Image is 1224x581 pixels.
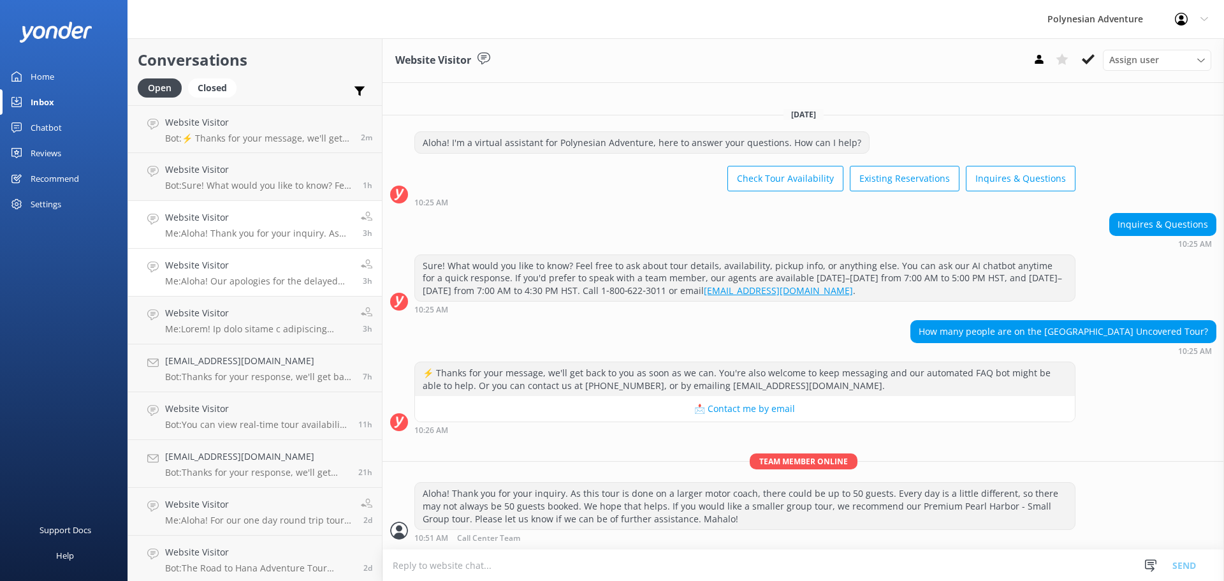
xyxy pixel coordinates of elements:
[457,534,520,543] span: Call Center Team
[750,453,857,469] span: Team member online
[56,543,74,568] div: Help
[911,321,1216,342] div: How many people are on the [GEOGRAPHIC_DATA] Uncovered Tour?
[165,450,349,464] h4: [EMAIL_ADDRESS][DOMAIN_NAME]
[128,249,382,297] a: Website VisitorMe:Aloha! Our apologies for the delayed response. Please contact our groups / char...
[363,371,372,382] span: Sep 02 2025 07:20am (UTC -10:00) Pacific/Honolulu
[414,198,1075,207] div: Sep 02 2025 10:25am (UTC -10:00) Pacific/Honolulu
[1178,240,1212,248] strong: 10:25 AM
[165,258,351,272] h4: Website Visitor
[128,105,382,153] a: Website VisitorBot:⚡ Thanks for your message, we'll get back to you as soon as we can. You're als...
[1109,53,1159,67] span: Assign user
[363,515,372,526] span: Aug 31 2025 12:48pm (UTC -10:00) Pacific/Honolulu
[40,517,91,543] div: Support Docs
[165,467,349,478] p: Bot: Thanks for your response, we'll get back to you as soon as we can during opening hours.
[165,306,351,320] h4: Website Visitor
[395,52,471,69] h3: Website Visitor
[31,64,54,89] div: Home
[31,166,79,191] div: Recommend
[414,306,448,314] strong: 10:25 AM
[414,305,1075,314] div: Sep 02 2025 10:25am (UTC -10:00) Pacific/Honolulu
[1110,214,1216,235] div: Inquires & Questions
[165,402,349,416] h4: Website Visitor
[138,80,188,94] a: Open
[165,419,349,430] p: Bot: You can view real-time tour availability and book your Polynesian Adventure online at [URL][...
[165,545,354,559] h4: Website Visitor
[358,419,372,430] span: Sep 02 2025 02:48am (UTC -10:00) Pacific/Honolulu
[415,255,1075,302] div: Sure! What would you like to know? Feel free to ask about tour details, availability, pickup info...
[128,201,382,249] a: Website VisitorMe:Aloha! Thank you for your inquiry. As this tour is done on a larger motor coach...
[31,115,62,140] div: Chatbot
[363,228,372,239] span: Sep 02 2025 10:51am (UTC -10:00) Pacific/Honolulu
[165,276,351,287] p: Me: Aloha! Our apologies for the delayed response. Please contact our groups / charter department...
[414,427,448,434] strong: 10:26 AM
[31,89,54,115] div: Inbox
[415,362,1075,396] div: ⚡ Thanks for your message, we'll get back to you as soon as we can. You're also welcome to keep m...
[31,191,61,217] div: Settings
[165,115,351,129] h4: Website Visitor
[165,228,351,239] p: Me: Aloha! Thank you for your inquiry. As this tour is done on a larger motor coach, there could ...
[727,166,843,191] button: Check Tour Availability
[128,392,382,440] a: Website VisitorBot:You can view real-time tour availability and book your Polynesian Adventure on...
[363,180,372,191] span: Sep 02 2025 01:15pm (UTC -10:00) Pacific/Honolulu
[415,396,1075,422] button: 📩 Contact me by email
[704,284,853,297] a: [EMAIL_ADDRESS][DOMAIN_NAME]
[165,371,353,383] p: Bot: Thanks for your response, we'll get back to you as soon as we can during opening hours.
[165,323,351,335] p: Me: Lorem! Ip dolo sitame c adipiscing elitseddoe, Temporinci Utlaboree dolo magnaal e 59-admini ...
[363,276,372,286] span: Sep 02 2025 10:48am (UTC -10:00) Pacific/Honolulu
[363,323,372,334] span: Sep 02 2025 10:45am (UTC -10:00) Pacific/Honolulu
[188,80,243,94] a: Closed
[165,497,351,511] h4: Website Visitor
[414,425,1075,434] div: Sep 02 2025 10:26am (UTC -10:00) Pacific/Honolulu
[358,467,372,478] span: Sep 01 2025 05:10pm (UTC -10:00) Pacific/Honolulu
[415,132,869,154] div: Aloha! I'm a virtual assistant for Polynesian Adventure, here to answer your questions. How can I...
[1103,50,1211,70] div: Assign User
[910,346,1216,355] div: Sep 02 2025 10:25am (UTC -10:00) Pacific/Honolulu
[128,440,382,488] a: [EMAIL_ADDRESS][DOMAIN_NAME]Bot:Thanks for your response, we'll get back to you as soon as we can...
[363,563,372,573] span: Aug 31 2025 09:12am (UTC -10:00) Pacific/Honolulu
[1109,239,1216,248] div: Sep 02 2025 10:25am (UTC -10:00) Pacific/Honolulu
[128,344,382,392] a: [EMAIL_ADDRESS][DOMAIN_NAME]Bot:Thanks for your response, we'll get back to you as soon as we can...
[1178,348,1212,355] strong: 10:25 AM
[165,515,351,526] p: Me: Aloha! For our one day round trip tours, the trip protection is 20% of the total cost of the ...
[165,354,353,368] h4: [EMAIL_ADDRESS][DOMAIN_NAME]
[128,488,382,536] a: Website VisitorMe:Aloha! For our one day round trip tours, the trip protection is 20% of the tota...
[415,483,1075,529] div: Aloha! Thank you for your inquiry. As this tour is done on a larger motor coach, there could be u...
[138,78,182,98] div: Open
[165,180,353,191] p: Bot: Sure! What would you like to know? Feel free to ask about tour details, availability, pickup...
[19,22,92,43] img: yonder-white-logo.png
[783,109,824,120] span: [DATE]
[138,48,372,72] h2: Conversations
[414,533,1075,543] div: Sep 02 2025 10:51am (UTC -10:00) Pacific/Honolulu
[188,78,237,98] div: Closed
[414,199,448,207] strong: 10:25 AM
[165,133,351,144] p: Bot: ⚡ Thanks for your message, we'll get back to you as soon as we can. You're also welcome to k...
[361,132,372,143] span: Sep 02 2025 02:28pm (UTC -10:00) Pacific/Honolulu
[850,166,959,191] button: Existing Reservations
[414,534,448,543] strong: 10:51 AM
[31,140,61,166] div: Reviews
[165,563,354,574] p: Bot: The Road to Hana Adventure Tour includes scenic stops, waterfalls, and coastal wonders, but ...
[128,153,382,201] a: Website VisitorBot:Sure! What would you like to know? Feel free to ask about tour details, availa...
[966,166,1075,191] button: Inquires & Questions
[128,297,382,344] a: Website VisitorMe:Lorem! Ip dolo sitame c adipiscing elitseddoe, Temporinci Utlaboree dolo magnaa...
[165,163,353,177] h4: Website Visitor
[165,210,351,224] h4: Website Visitor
